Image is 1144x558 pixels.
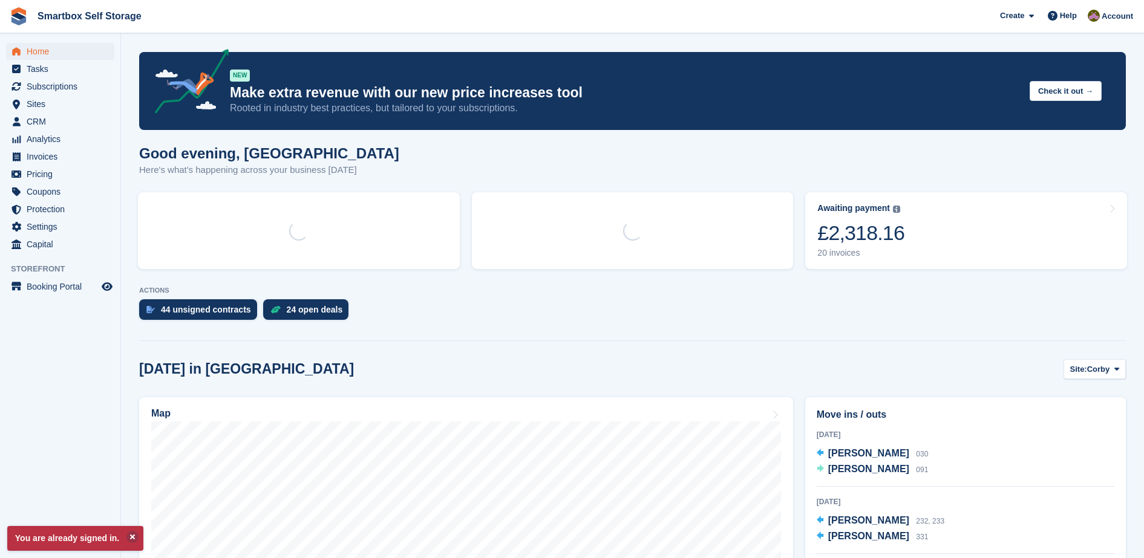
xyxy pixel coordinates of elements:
h2: [DATE] in [GEOGRAPHIC_DATA] [139,361,354,377]
button: Site: Corby [1064,359,1126,379]
img: Kayleigh Devlin [1088,10,1100,22]
button: Check it out → [1030,81,1102,101]
span: Storefront [11,263,120,275]
a: Preview store [100,279,114,294]
div: 24 open deals [287,305,343,314]
a: [PERSON_NAME] 091 [817,462,929,478]
img: deal-1b604bf984904fb50ccaf53a9ad4b4a5d6e5aea283cecdc64d6e3604feb123c2.svg [270,305,281,314]
span: [PERSON_NAME] [828,515,909,525]
div: £2,318.16 [817,221,904,245]
h1: Good evening, [GEOGRAPHIC_DATA] [139,145,399,161]
span: Capital [27,236,99,253]
h2: Map [151,408,171,419]
a: [PERSON_NAME] 232, 233 [817,513,944,529]
div: 20 invoices [817,248,904,258]
div: 44 unsigned contracts [161,305,251,314]
span: Tasks [27,60,99,77]
span: Help [1060,10,1077,22]
a: menu [6,183,114,200]
a: menu [6,166,114,183]
img: price-adjustments-announcement-icon-8257ccfd72463d97f412b2fc003d46551f7dbcb40ab6d574587a9cd5c0d94... [145,49,229,118]
span: Settings [27,218,99,235]
span: CRM [27,113,99,130]
span: Corby [1087,363,1110,375]
span: 091 [916,466,928,474]
a: 44 unsigned contracts [139,299,263,326]
img: icon-info-grey-7440780725fd019a000dd9b08b2336e03edf1995a4989e88bcd33f0948082b44.svg [893,206,900,213]
p: You are already signed in. [7,526,143,551]
span: Create [1000,10,1024,22]
a: menu [6,218,114,235]
h2: Move ins / outs [817,407,1114,422]
span: 331 [916,533,928,541]
a: menu [6,78,114,95]
div: NEW [230,70,250,82]
span: [PERSON_NAME] [828,464,909,474]
p: Here's what's happening across your business [DATE] [139,163,399,177]
div: Awaiting payment [817,203,890,213]
div: [DATE] [817,496,1114,507]
span: Site: [1070,363,1087,375]
a: menu [6,201,114,218]
span: Sites [27,96,99,112]
p: Make extra revenue with our new price increases tool [230,84,1020,102]
a: menu [6,60,114,77]
a: menu [6,278,114,295]
a: menu [6,148,114,165]
a: menu [6,43,114,60]
a: menu [6,236,114,253]
span: [PERSON_NAME] [828,531,909,541]
div: [DATE] [817,429,1114,440]
a: menu [6,113,114,130]
p: Rooted in industry best practices, but tailored to your subscriptions. [230,102,1020,115]
span: Invoices [27,148,99,165]
a: menu [6,131,114,148]
img: contract_signature_icon-13c848040528278c33f63329250d36e43548de30e8caae1d1a13099fd9432cc5.svg [146,306,155,313]
span: Subscriptions [27,78,99,95]
span: 030 [916,450,928,458]
span: [PERSON_NAME] [828,448,909,458]
a: Smartbox Self Storage [33,6,146,26]
span: Analytics [27,131,99,148]
span: Pricing [27,166,99,183]
span: Account [1102,10,1133,22]
a: Awaiting payment £2,318.16 20 invoices [805,192,1127,269]
span: Coupons [27,183,99,200]
img: stora-icon-8386f47178a22dfd0bd8f6a31ec36ba5ce8667c1dd55bd0f319d3a0aa187defe.svg [10,7,28,25]
span: Home [27,43,99,60]
a: [PERSON_NAME] 030 [817,446,929,462]
a: 24 open deals [263,299,355,326]
span: 232, 233 [916,517,944,525]
a: [PERSON_NAME] 331 [817,529,929,545]
a: menu [6,96,114,112]
span: Booking Portal [27,278,99,295]
span: Protection [27,201,99,218]
p: ACTIONS [139,287,1126,294]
